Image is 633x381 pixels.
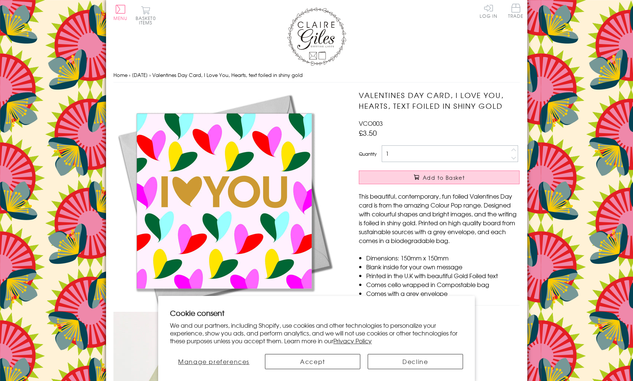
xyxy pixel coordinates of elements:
label: Quantity [359,151,377,157]
p: We and our partners, including Shopify, use cookies and other technologies to personalize your ex... [170,321,463,344]
button: Basket0 items [136,6,156,25]
span: 0 items [139,15,156,26]
span: Manage preferences [178,357,249,366]
span: Menu [113,15,128,21]
span: Trade [508,4,524,18]
img: Claire Giles Greetings Cards [287,7,346,66]
a: [DATE] [132,71,148,78]
a: Privacy Policy [333,336,372,345]
h2: Cookie consent [170,308,463,318]
li: Blank inside for your own message [366,262,520,271]
button: Menu [113,5,128,20]
nav: breadcrumbs [113,68,520,83]
span: £3.50 [359,128,377,138]
span: › [129,71,130,78]
li: Comes cello wrapped in Compostable bag [366,280,520,289]
a: Log In [480,4,497,18]
a: Trade [508,4,524,20]
li: Dimensions: 150mm x 150mm [366,253,520,262]
li: Comes with a grey envelope [366,289,520,298]
span: VCO003 [359,119,383,128]
button: Accept [265,354,360,369]
button: Manage preferences [170,354,258,369]
h1: Valentines Day Card, I Love You, Hearts, text foiled in shiny gold [359,90,520,111]
button: Decline [368,354,463,369]
img: Valentines Day Card, I Love You, Hearts, text foiled in shiny gold [113,90,335,312]
li: Printed in the U.K with beautiful Gold Foiled text [366,271,520,280]
a: Home [113,71,127,78]
button: Add to Basket [359,171,520,184]
p: This beautiful, contemporary, fun foiled Valentines Day card is from the amazing Colour Pop range... [359,192,520,245]
span: › [149,71,151,78]
span: Add to Basket [423,174,465,181]
span: Valentines Day Card, I Love You, Hearts, text foiled in shiny gold [152,71,303,78]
